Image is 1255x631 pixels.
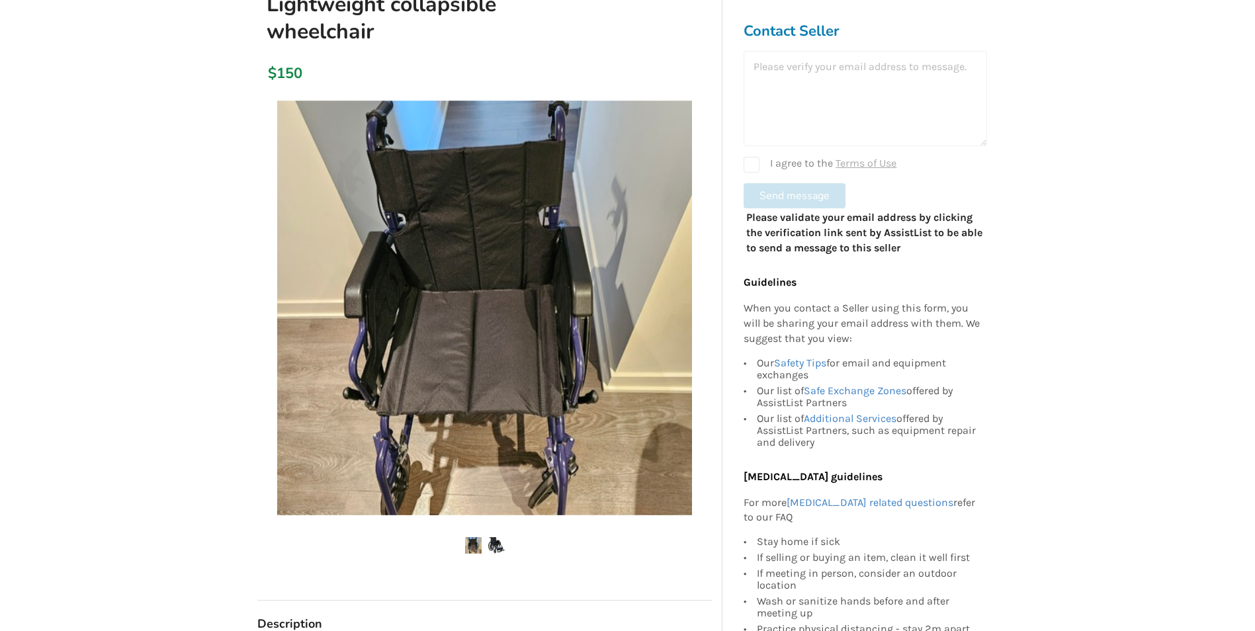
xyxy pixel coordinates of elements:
[757,593,980,621] div: Wash or sanitize hands before and after meeting up
[744,301,980,347] p: When you contact a Seller using this form, you will be sharing your email address with them. We s...
[746,210,985,256] p: Please validate your email address by clicking the verification link sent by AssistList to be abl...
[804,412,896,425] a: Additional Services
[268,64,275,83] div: $150
[757,566,980,593] div: If meeting in person, consider an outdoor location
[804,384,906,397] a: Safe Exchange Zones
[774,357,826,369] a: Safety Tips
[744,470,883,483] b: [MEDICAL_DATA] guidelines
[488,537,505,554] img: lightweight collapsible wheelchair-wheelchair-mobility-richmond-assistlist-listing
[757,383,980,411] div: Our list of offered by AssistList Partners
[744,22,987,40] h3: Contact Seller
[757,357,980,383] div: Our for email and equipment exchanges
[757,411,980,448] div: Our list of offered by AssistList Partners, such as equipment repair and delivery
[757,536,980,550] div: Stay home if sick
[757,550,980,566] div: If selling or buying an item, clean it well first
[465,537,482,554] img: lightweight collapsible wheelchair-wheelchair-mobility-richmond-assistlist-listing
[744,276,797,288] b: Guidelines
[787,495,953,508] a: [MEDICAL_DATA] related questions
[744,495,980,525] p: For more refer to our FAQ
